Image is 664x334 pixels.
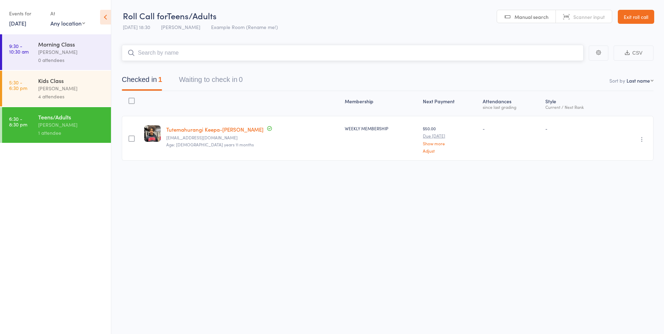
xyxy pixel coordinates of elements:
time: 5:30 - 6:30 pm [9,79,27,91]
button: CSV [614,46,653,61]
div: Teens/Adults [38,113,105,121]
span: Roll Call for [123,10,167,21]
div: Events for [9,8,43,19]
div: Next Payment [420,94,480,113]
div: Morning Class [38,40,105,48]
a: Adjust [423,148,477,153]
div: Current / Next Rank [545,105,610,109]
div: At [50,8,85,19]
div: since last grading [483,105,540,109]
a: 6:30 -8:30 pmTeens/Adults[PERSON_NAME]1 attendee [2,107,111,143]
div: - [545,125,610,131]
div: 0 [239,76,243,83]
div: 1 attendee [38,129,105,137]
div: [PERSON_NAME] [38,84,105,92]
a: [DATE] [9,19,26,27]
div: Any location [50,19,85,27]
a: 9:30 -10:30 amMorning Class[PERSON_NAME]0 attendees [2,34,111,70]
span: [DATE] 18:30 [123,23,150,30]
div: Last name [627,77,650,84]
input: Search by name [122,45,583,61]
span: Example Room (Rename me!) [211,23,278,30]
small: Due [DATE] [423,133,477,138]
a: Exit roll call [618,10,654,24]
div: Kids Class [38,77,105,84]
div: Membership [342,94,420,113]
span: Manual search [515,13,548,20]
div: Atten­dances [480,94,543,113]
div: - [483,125,540,131]
label: Sort by [609,77,625,84]
small: A.rolevski@hotmail.com [166,135,339,140]
time: 6:30 - 8:30 pm [9,116,27,127]
button: Waiting to check in0 [179,72,243,91]
div: [PERSON_NAME] [38,121,105,129]
div: WEEKLY MEMBERSHIP [345,125,417,131]
span: Age: [DEMOGRAPHIC_DATA] years 11 months [166,141,254,147]
time: 9:30 - 10:30 am [9,43,29,54]
div: 4 attendees [38,92,105,100]
div: [PERSON_NAME] [38,48,105,56]
div: 1 [158,76,162,83]
div: Style [543,94,613,113]
span: Scanner input [573,13,605,20]
a: 5:30 -6:30 pmKids Class[PERSON_NAME]4 attendees [2,71,111,106]
a: Show more [423,141,477,146]
button: Checked in1 [122,72,162,91]
img: image1749631133.png [144,125,161,142]
span: Teens/Adults [167,10,217,21]
div: 0 attendees [38,56,105,64]
div: $50.00 [423,125,477,153]
span: [PERSON_NAME] [161,23,200,30]
a: Tutemahurangi Keepa-[PERSON_NAME] [166,126,264,133]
